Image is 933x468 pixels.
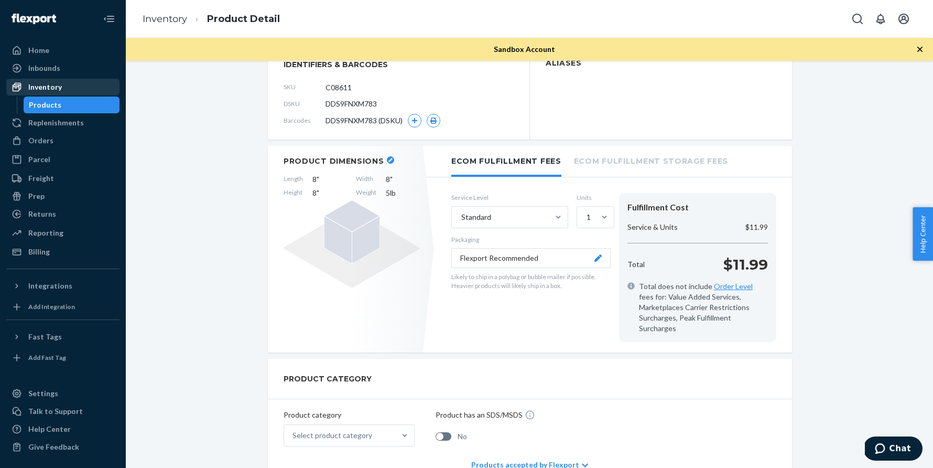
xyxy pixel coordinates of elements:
div: Home [28,45,49,56]
a: Freight [6,170,120,187]
button: Open Search Box [847,8,868,29]
span: " [390,175,393,184]
a: Inventory [143,13,187,25]
div: Help Center [28,424,71,434]
div: Add Fast Tag [28,353,66,362]
div: Settings [28,388,58,399]
a: Replenishments [6,114,120,131]
input: Standard [460,212,461,222]
div: Prep [28,191,45,201]
button: Talk to Support [6,403,120,420]
a: Inbounds [6,60,120,77]
div: Give Feedback [28,442,79,452]
span: Total does not include fees for: Value Added Services, Marketplaces Carrier Restrictions Surcharg... [639,281,768,334]
div: Standard [461,212,491,222]
p: $11.99 [723,254,768,275]
a: Add Integration [6,299,120,315]
div: Reporting [28,228,63,238]
span: Weight [356,188,376,198]
ol: breadcrumbs [134,4,288,35]
span: DSKU [284,99,326,108]
div: Billing [28,247,50,257]
span: 8 [386,174,420,185]
span: identifiers & barcodes [284,59,514,70]
div: Replenishments [28,118,84,128]
p: Product category [284,410,415,420]
div: Products [29,100,61,110]
button: Help Center [913,207,933,261]
div: Integrations [28,281,72,291]
button: Close Navigation [99,8,120,29]
span: Sandbox Account [494,45,555,54]
div: 1 [587,212,591,222]
span: No [458,431,467,442]
div: Orders [28,135,53,146]
div: Fast Tags [28,332,62,342]
a: Settings [6,385,120,402]
a: Product Detail [207,13,280,25]
a: Reporting [6,225,120,241]
a: Products [24,97,120,113]
div: Fulfillment Cost [627,201,768,214]
p: Total [627,259,645,270]
div: Select product category [292,430,372,441]
span: Width [356,174,376,185]
button: Fast Tags [6,328,120,345]
span: 8 [312,174,346,185]
button: Integrations [6,278,120,294]
input: 1 [585,212,587,222]
span: SKU [284,82,326,91]
h2: PRODUCT CATEGORY [284,369,372,388]
span: 5 lb [386,188,420,198]
span: Barcodes [284,116,326,125]
label: Units [577,193,611,202]
div: Inventory [28,82,62,92]
div: Talk to Support [28,406,83,417]
li: Ecom Fulfillment Storage Fees [574,146,728,175]
button: Give Feedback [6,439,120,455]
div: Returns [28,209,56,219]
a: Home [6,42,120,59]
a: Parcel [6,151,120,168]
div: Parcel [28,154,50,165]
h2: Product Dimensions [284,156,384,166]
span: DDS9FNXM783 (DSKU) [326,115,403,126]
a: Billing [6,243,120,260]
button: Open notifications [870,8,891,29]
span: " [317,188,319,197]
label: Service Level [451,193,568,202]
a: Returns [6,206,120,222]
div: Add Integration [28,302,75,311]
button: Open account menu [893,8,914,29]
li: Ecom Fulfillment Fees [451,146,561,177]
span: Height [284,188,303,198]
span: DDS9FNXM783 [326,99,377,109]
a: Add Fast Tag [6,349,120,366]
a: Prep [6,188,120,205]
a: Order Level [714,282,753,291]
button: Flexport Recommended [451,248,611,268]
p: Packaging [451,235,611,244]
iframe: Opens a widget where you can chat to one of our agents [865,437,923,463]
a: Help Center [6,421,120,438]
span: Length [284,174,303,185]
span: " [317,175,319,184]
a: Inventory [6,79,120,95]
a: Orders [6,132,120,149]
h2: Aliases [546,59,776,67]
p: Product has an SDS/MSDS [436,410,523,420]
span: 8 [312,188,346,198]
p: Likely to ship in a polybag or bubble mailer if possible. Heavier products will likely ship in a ... [451,272,611,290]
div: Freight [28,173,54,184]
p: $11.99 [745,222,768,232]
p: Service & Units [627,222,678,232]
img: Flexport logo [12,14,56,24]
div: Inbounds [28,63,60,73]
